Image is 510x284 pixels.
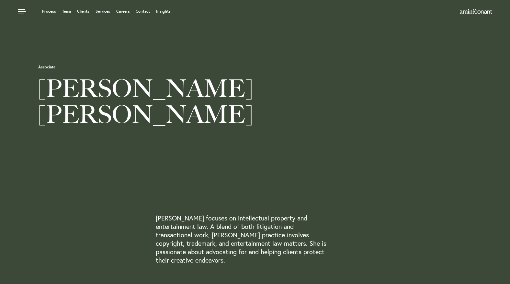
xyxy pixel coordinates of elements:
a: Team [62,9,71,13]
span: Associate [38,65,55,72]
a: Process [42,9,56,13]
a: Insights [156,9,171,13]
img: Amini & Conant [460,9,492,14]
a: Clients [77,9,89,13]
a: Careers [116,9,130,13]
a: Contact [136,9,150,13]
a: Home [460,9,492,15]
a: Services [96,9,110,13]
p: [PERSON_NAME] focuses on intellectual property and entertainment law. A blend of both litigation ... [156,214,327,265]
